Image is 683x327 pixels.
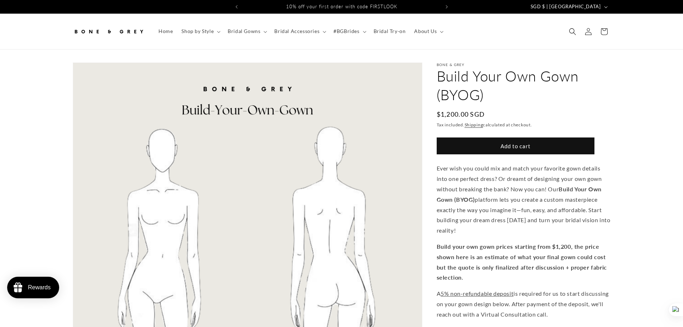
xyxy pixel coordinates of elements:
[437,242,611,283] p: .
[531,3,601,10] span: SGD $ | [GEOGRAPHIC_DATA]
[414,28,437,34] span: About Us
[223,24,270,39] summary: Bridal Gowns
[270,24,329,39] summary: Bridal Accessories
[437,62,611,67] p: Bone & Grey
[441,290,513,297] span: 5% non-refundable deposit
[158,28,173,34] span: Home
[437,243,607,281] strong: Build your own gown prices starting from $1,200, the price shown here is an estimate of what your...
[437,186,602,203] strong: Build Your Own Gown (BYOG)
[286,4,397,9] span: 10% off your first order with code FIRSTLOOK
[181,28,214,34] span: Shop by Style
[369,24,410,39] a: Bridal Try-on
[329,24,369,39] summary: #BGBrides
[465,122,483,127] a: Shipping
[274,28,319,34] span: Bridal Accessories
[437,289,611,319] p: A is required for us to start discussing on your gown design below. After payment of the deposit,...
[410,24,446,39] summary: About Us
[177,24,223,39] summary: Shop by Style
[437,109,485,119] span: $1,200.00 SGD
[565,24,580,39] summary: Search
[70,21,147,42] a: Bone and Grey Bridal
[437,137,594,154] button: Add to cart
[228,28,260,34] span: Bridal Gowns
[28,284,51,291] div: Rewards
[374,28,406,34] span: Bridal Try-on
[73,24,144,39] img: Bone and Grey Bridal
[437,163,611,236] p: Ever wish you could mix and match your favorite gown details into one perfect dress? Or dreamt of...
[333,28,359,34] span: #BGBrides
[154,24,177,39] a: Home
[437,121,611,129] div: Tax included. calculated at checkout.
[437,67,611,104] h1: Build Your Own Gown (BYOG)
